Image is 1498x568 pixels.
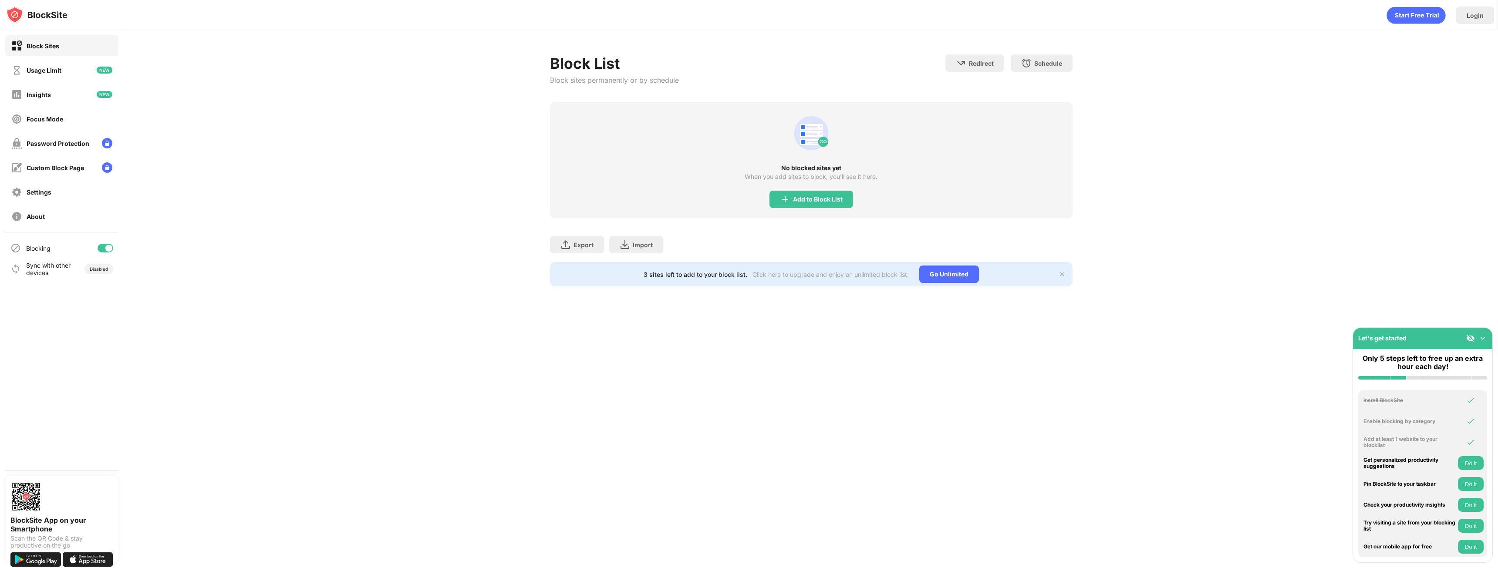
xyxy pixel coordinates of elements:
button: Do it [1458,477,1484,491]
div: Insights [27,91,51,98]
div: Add at least 1 website to your blocklist [1363,436,1456,449]
img: password-protection-off.svg [11,138,22,149]
div: Schedule [1034,60,1062,67]
div: Scan the QR Code & stay productive on the go [10,535,113,549]
div: Login [1467,12,1484,19]
img: download-on-the-app-store.svg [63,552,113,567]
img: focus-off.svg [11,114,22,124]
div: BlockSite App on your Smartphone [10,516,113,533]
img: about-off.svg [11,211,22,222]
img: get-it-on-google-play.svg [10,552,61,567]
div: Pin BlockSite to your taskbar [1363,481,1456,487]
div: Block sites permanently or by schedule [550,76,679,84]
div: Install BlockSite [1363,397,1456,403]
div: Check your productivity insights [1363,502,1456,508]
img: block-on.svg [11,40,22,51]
div: Redirect [969,60,994,67]
div: Only 5 steps left to free up an extra hour each day! [1358,354,1487,371]
div: Add to Block List [793,196,843,203]
img: time-usage-off.svg [11,65,22,76]
div: Custom Block Page [27,164,84,171]
img: insights-off.svg [11,89,22,100]
div: When you add sites to block, you’ll see it here. [745,173,877,180]
img: lock-menu.svg [102,162,112,173]
div: No blocked sites yet [550,165,1073,171]
img: omni-check.svg [1466,438,1475,447]
img: settings-off.svg [11,187,22,198]
img: omni-check.svg [1466,396,1475,405]
div: Block Sites [27,42,59,50]
img: eye-not-visible.svg [1466,334,1475,343]
div: Get our mobile app for free [1363,544,1456,550]
img: x-button.svg [1059,271,1066,278]
div: animation [790,112,832,154]
img: customize-block-page-off.svg [11,162,22,173]
div: Get personalized productivity suggestions [1363,457,1456,470]
img: options-page-qr-code.png [10,481,42,512]
div: Blocking [26,245,51,252]
img: logo-blocksite.svg [6,6,67,24]
div: Click here to upgrade and enjoy an unlimited block list. [752,271,909,278]
div: animation [1387,7,1446,24]
button: Do it [1458,540,1484,554]
div: Try visiting a site from your blocking list [1363,520,1456,532]
div: Go Unlimited [919,266,979,283]
div: Let's get started [1358,334,1407,342]
img: new-icon.svg [97,67,112,74]
div: About [27,213,45,220]
div: Enable blocking by category [1363,418,1456,424]
div: 3 sites left to add to your block list. [644,271,747,278]
div: Sync with other devices [26,262,71,276]
img: sync-icon.svg [10,264,21,274]
div: Disabled [90,266,108,272]
div: Usage Limit [27,67,61,74]
div: Settings [27,188,51,196]
div: Block List [550,54,679,72]
img: omni-check.svg [1466,417,1475,426]
div: Focus Mode [27,115,63,123]
img: new-icon.svg [97,91,112,98]
div: Export [574,241,594,249]
div: Password Protection [27,140,89,147]
img: blocking-icon.svg [10,243,21,253]
div: Import [633,241,653,249]
button: Do it [1458,498,1484,512]
img: omni-setup-toggle.svg [1478,334,1487,343]
button: Do it [1458,519,1484,533]
button: Do it [1458,456,1484,470]
img: lock-menu.svg [102,138,112,148]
